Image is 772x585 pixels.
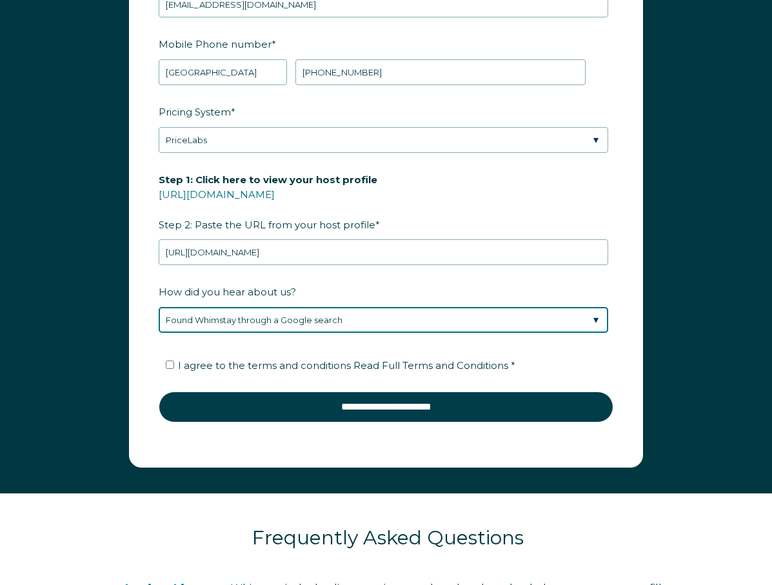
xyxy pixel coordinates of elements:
[159,188,275,201] a: [URL][DOMAIN_NAME]
[252,526,524,550] span: Frequently Asked Questions
[159,102,231,122] span: Pricing System
[166,361,174,369] input: I agree to the terms and conditions Read Full Terms and Conditions *
[159,170,377,235] span: Step 2: Paste the URL from your host profile
[353,359,508,372] span: Read Full Terms and Conditions
[351,359,511,372] a: Read Full Terms and Conditions
[159,239,608,265] input: airbnb.com/users/show/12345
[159,34,272,54] span: Mobile Phone number
[159,282,296,302] span: How did you hear about us?
[178,359,515,372] span: I agree to the terms and conditions
[159,170,377,190] span: Step 1: Click here to view your host profile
